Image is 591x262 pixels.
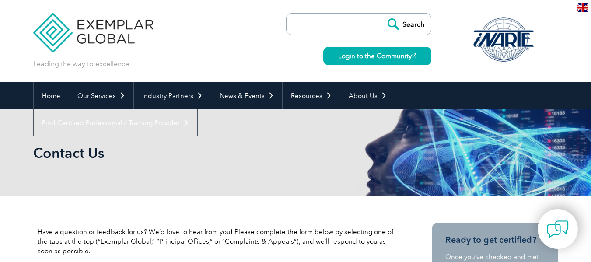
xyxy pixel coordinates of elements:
[383,14,431,35] input: Search
[283,82,340,109] a: Resources
[211,82,282,109] a: News & Events
[38,227,396,256] p: Have a question or feedback for us? We’d love to hear from you! Please complete the form below by...
[34,109,197,136] a: Find Certified Professional / Training Provider
[577,3,588,12] img: en
[547,218,569,240] img: contact-chat.png
[340,82,395,109] a: About Us
[33,144,369,161] h1: Contact Us
[33,59,129,69] p: Leading the way to excellence
[134,82,211,109] a: Industry Partners
[445,234,545,245] h3: Ready to get certified?
[323,47,431,65] a: Login to the Community
[34,82,69,109] a: Home
[69,82,133,109] a: Our Services
[412,53,416,58] img: open_square.png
